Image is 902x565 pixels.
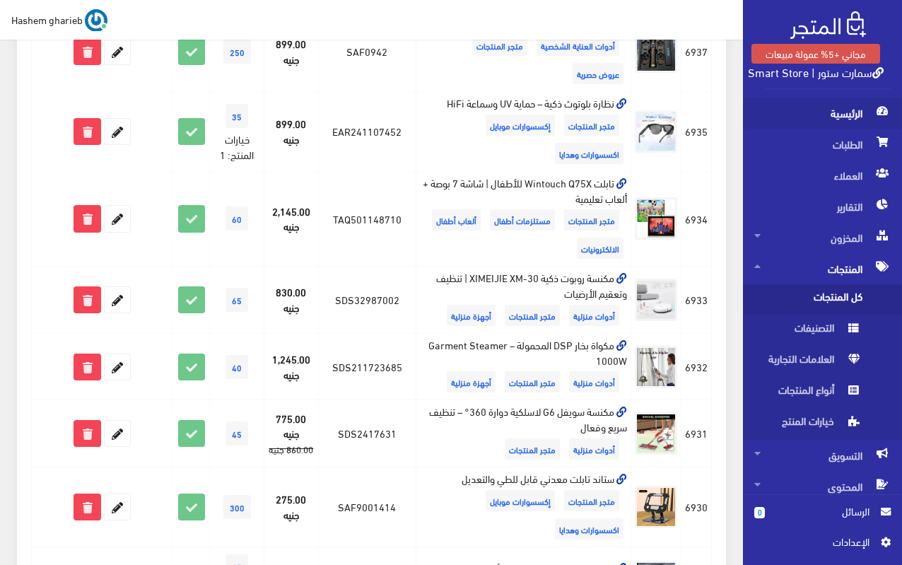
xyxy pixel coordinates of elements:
[681,400,712,467] td: 6931
[416,171,631,267] td: تابلت Wintouch Q75X للأطفال | شاشة 7 بوصة + ألعاب تعليمية
[754,503,891,534] a: 0 الرسائل
[569,438,619,460] span: أدوات منزلية
[564,115,619,136] span: متجر المنتجات
[264,267,318,334] td: 830.00 جنيه
[225,206,248,231] span: 60
[635,110,677,153] img: nthar-blototh-thky-hmay-uv-osmaaa-hifi.jpg
[264,171,318,267] td: 2,145.00 جنيه
[748,62,884,82] a: سمارت ستور | Smart Store
[490,209,555,231] span: مستلزمات أطفال
[318,333,416,400] td: SDS211723685
[225,104,248,128] span: 35
[635,30,677,73] img: makyn-hlak-vgr-v-942-alasly.jpg
[416,400,631,467] td: مكنسة سويفل G6 لاسلكية دوارة 360° – تنظيف سريع وفعال
[11,11,83,28] span: Hashem gharieb
[264,333,318,400] td: 1,245.00 جنيه
[743,98,902,129] a: الرئيسية
[754,222,891,253] span: المخزون
[754,160,891,191] span: العملاء
[569,371,619,392] span: أدوات منزلية
[754,471,891,502] span: المحتوى
[416,91,631,171] td: نظارة بلوتوث ذكية – حماية UV وسماعة HiFi
[264,467,318,547] td: 275.00 جنيه
[743,346,902,378] a: العلامات التجارية
[754,253,891,284] span: المنتجات
[754,409,862,440] span: خيارات المنتج
[754,315,862,346] span: التصنيفات
[776,503,869,519] span: الرسائل
[225,421,248,445] span: 45
[486,115,555,136] span: إكسسوارات موبايل
[223,495,251,519] span: 300
[754,346,862,378] span: العلامات التجارية
[447,371,496,392] span: أجهزة منزلية
[681,267,712,334] td: 6933
[264,91,318,171] td: 899.00 جنيه
[743,160,902,191] a: العملاء
[681,467,712,547] td: 6930
[555,143,623,164] span: اكسسوارات وهدايا
[318,467,416,547] td: SAF9001414
[11,8,107,31] a: ... Hashem gharieb
[505,305,560,326] span: متجر المنتجات
[754,378,862,409] span: أنواع المنتجات
[85,9,107,32] img: ...
[223,40,251,64] span: 250
[681,11,712,91] td: 6937
[318,267,416,334] td: SDS32987002
[754,534,891,557] a: اﻹعدادات
[635,279,677,321] img: mkns-robot-thky-ximeijie-xm-30-tnthyf-otaakym-alardyat.jpg
[681,333,712,400] td: 6932
[318,171,416,267] td: TAQ501148710
[743,284,902,315] a: كل المنتجات
[743,129,902,160] a: الطلبات
[681,91,712,171] td: 6935
[225,288,248,312] span: 65
[754,191,891,222] span: التقارير
[318,400,416,467] td: SDS2417631
[743,378,902,409] a: أنواع المنتجات
[318,91,416,171] td: EAR241107452
[743,222,902,253] a: المخزون
[416,267,631,334] td: مكنسة روبوت ذكية XIMEIJIE XM-30 | تنظيف وتعقيم الأرضيات
[743,471,902,502] a: المحتوى
[790,11,866,39] img: .
[743,409,902,440] a: خيارات المنتج
[564,209,619,231] span: متجر المنتجات
[743,315,902,346] a: التصنيفات
[635,197,677,240] img: tablt-wintouch-q75x-llatfal-shash-7-bos-alaaab-taalymy.jpg
[564,490,619,511] span: متجر المنتجات
[318,11,416,91] td: SAF0942
[754,440,891,471] span: التسويق
[416,467,631,547] td: ستاند تابلت معدني قابل للطي والتعديل
[751,44,880,64] a: مجاني +5% عمولة مبيعات
[269,441,313,458] strike: 860.00 جنيه
[555,518,623,540] span: اكسسوارات وهدايا
[264,11,318,91] td: 899.00 جنيه
[432,209,481,231] span: ألعاب أطفال
[472,35,527,56] span: متجر المنتجات
[766,534,869,549] span: اﻹعدادات
[486,490,555,511] span: إكسسوارات موبايل
[754,98,891,129] span: الرئيسية
[537,35,619,56] span: أدوات العناية الشخصية
[573,63,623,84] span: عروض حصرية
[754,284,862,315] span: كل المنتجات
[635,412,677,455] img: mkns-soyfl-g6-laslky-doar-360-tnthyf-sryaa-ofaaal.jpg
[754,129,891,160] span: الطلبات
[743,191,902,222] a: التقارير
[416,333,631,400] td: مكواة بخار DSP المحمولة – Garment Steamer 1000W
[577,238,623,259] span: الالكترونيات
[505,371,560,392] span: متجر المنتجات
[447,305,496,326] span: أجهزة منزلية
[635,486,677,528] img: stand-tablt-maadny-kabl-llty-oaltaadyl.jpg
[635,346,677,388] img: mkoa-bkhar-dsp-almhmol-garment-steamer-1000w.jpg
[416,11,631,91] td: ماكينة حلاقة VGR V-942 الأصلية
[264,400,318,467] td: 775.00 جنيه
[681,171,712,267] td: 6934
[220,129,254,164] span: خيارات المنتج: 1
[569,305,619,326] span: أدوات منزلية
[225,355,248,379] span: 40
[505,438,560,460] span: متجر المنتجات
[754,507,765,518] span: 0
